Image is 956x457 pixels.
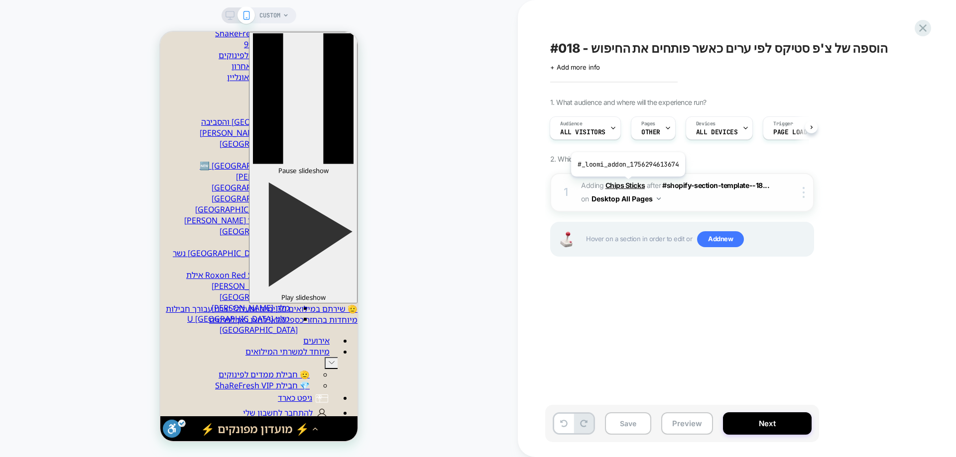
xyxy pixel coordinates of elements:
span: AFTER [647,181,661,189]
span: #shopify-section-template--18... [662,181,769,189]
span: Adding [581,181,645,189]
span: ALL DEVICES [696,129,737,136]
span: 1. What audience and where will the experience run? [550,98,706,106]
button: Save [605,412,651,435]
a: אירועים [135,294,177,323]
a: מלון U [GEOGRAPHIC_DATA] [GEOGRAPHIC_DATA] [27,281,137,307]
span: All Visitors [560,129,605,136]
button: מיוחד למשרתי המילואים [164,325,177,337]
a: גיפט כארד [110,352,177,380]
a: 💎 חבילת ShaReFresh VIP [47,348,157,363]
span: CUSTOM [259,7,280,23]
span: on [581,192,589,205]
button: סרגל נגישות [2,388,25,410]
span: Devices [696,120,716,127]
span: #018 - הוספה של צ'פ סטיקס לפי ערים כאשר פותחים את החיפוש [550,41,888,56]
span: OTHER [641,129,660,136]
a: להתחבר לחשבון שלי [75,366,177,395]
span: + Add more info [550,63,600,71]
span: Trigger [773,120,793,127]
span: Page Load [773,129,807,136]
a: 🫡 שירתם במילואים 30 ימים ומעלה? יצרנו עבורך חבילות מיוחדות בהחזר כספי מלא! לחצו כאן לפרטים [5,272,197,293]
b: Chips Sticks [605,181,645,189]
span: Hover on a section in order to edit or [586,231,808,247]
span: Audience [560,120,583,127]
button: Next [723,412,812,435]
button: Preview [661,412,713,435]
a: מיוחד למשרתי המילואים [77,305,177,334]
img: close [803,187,805,198]
img: Joystick [556,232,576,247]
span: Play slideshow [121,261,165,270]
img: down arrow [657,197,661,200]
span: Add new [697,231,744,247]
button: Desktop All Pages [592,191,661,206]
a: 🫡 חבילת ממדים לפינוקים [50,337,157,352]
div: ⚡ מועדון מפונקים ⚡ [40,389,149,405]
div: 1 [561,183,571,202]
span: Pages [641,120,655,127]
span: Pause slideshow [118,134,168,143]
span: 2. Which changes the experience contains? [550,155,680,163]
